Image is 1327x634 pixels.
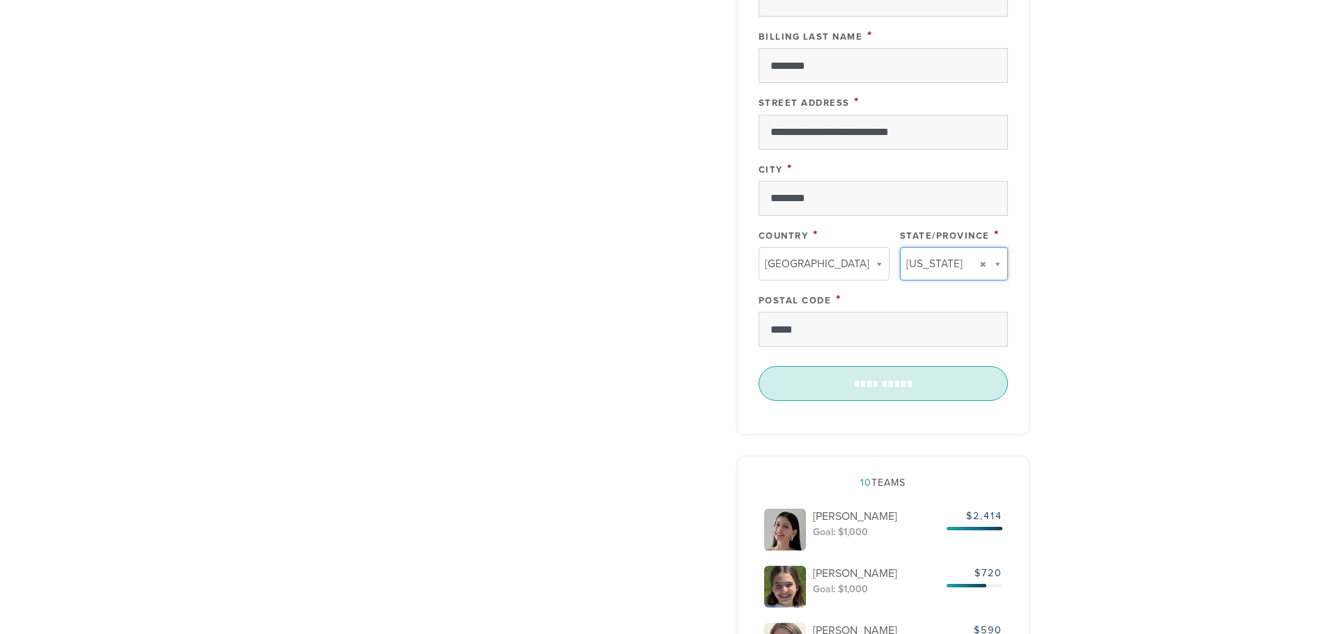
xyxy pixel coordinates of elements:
h2: Teams [759,477,1008,489]
span: This field is required. [994,227,1000,242]
span: This field is required. [836,292,841,307]
a: [PERSON_NAME] Goal: $1,000 $2,414 [759,503,1008,556]
label: Street Address [759,97,850,109]
img: imagefile [764,509,806,550]
span: $2,414 [947,510,1002,530]
span: This field is required. [813,227,818,242]
p: [PERSON_NAME] [813,509,940,524]
span: [GEOGRAPHIC_DATA] [765,255,869,273]
a: [PERSON_NAME] Goal: $1,000 $720 [759,560,1008,613]
label: Billing Last Name [759,31,863,42]
span: $720 [947,567,1002,587]
label: State/Province [900,230,990,241]
label: Postal Code [759,295,832,306]
div: Goal: $1,000 [813,583,940,596]
div: Goal: $1,000 [813,525,940,539]
span: 10 [860,477,871,489]
img: imagefile [764,566,806,608]
p: [PERSON_NAME] [813,566,940,581]
span: This field is required. [854,94,860,109]
label: Country [759,230,809,241]
a: [GEOGRAPHIC_DATA] [759,247,890,280]
span: This field is required. [867,28,873,43]
span: This field is required. [787,161,793,176]
span: [US_STATE] [906,255,963,273]
label: City [759,164,783,175]
a: [US_STATE] [900,247,1008,280]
